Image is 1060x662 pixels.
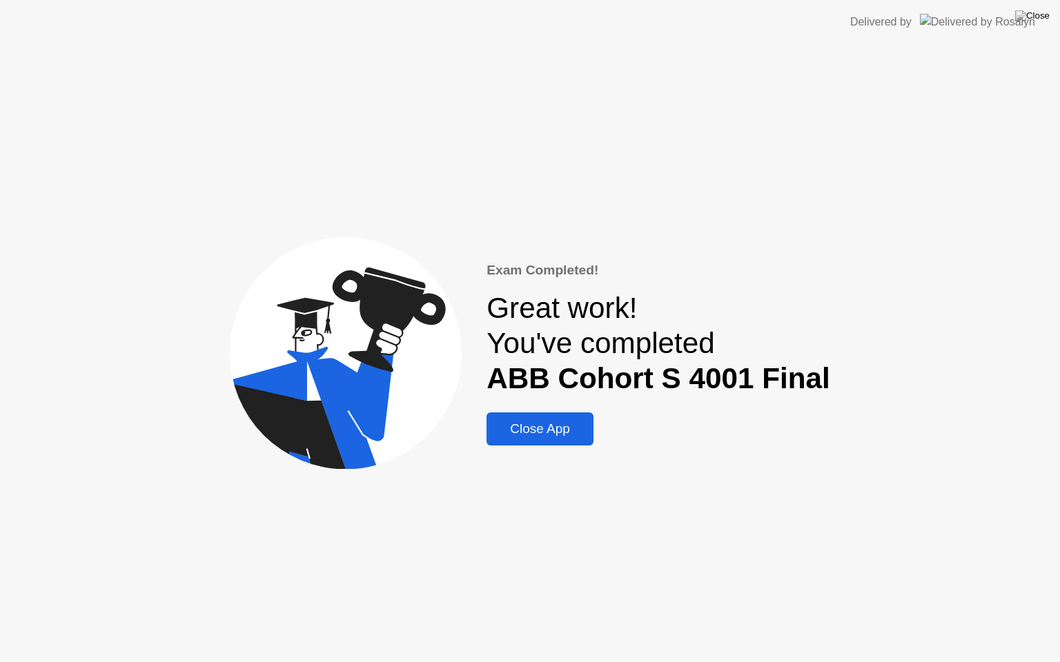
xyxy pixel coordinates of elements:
img: Delivered by Rosalyn [920,14,1035,30]
div: Great work! You've completed [487,291,830,396]
b: ABB Cohort S 4001 Final [487,362,830,394]
div: Exam Completed! [487,261,830,281]
div: Close App [491,421,589,437]
img: Close [1015,10,1050,21]
button: Close App [487,412,593,445]
div: Delivered by [850,14,912,30]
